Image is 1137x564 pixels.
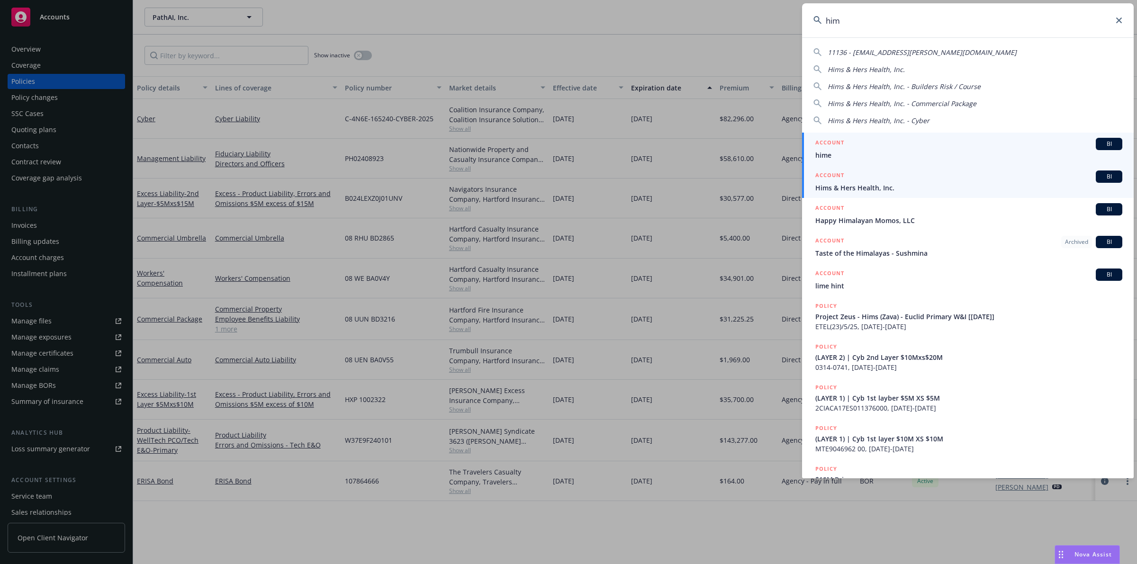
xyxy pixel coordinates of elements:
a: POLICY(LAYER 2) | Cyb 2nd Layer $10Mxs$20M0314-0741, [DATE]-[DATE] [802,337,1134,377]
h5: ACCOUNT [815,138,844,149]
h5: POLICY [815,342,837,351]
span: BI [1100,205,1119,214]
span: MTE9046962 00, [DATE]-[DATE] [815,444,1122,454]
a: ACCOUNTBIHims & Hers Health, Inc. [802,165,1134,198]
span: 11136 - [EMAIL_ADDRESS][PERSON_NAME][DOMAIN_NAME] [828,48,1017,57]
span: (LAYER 1) | Cyb 1st layber $5M XS $5M [815,393,1122,403]
span: lime hint [815,281,1122,291]
a: POLICY$10M Primary [802,459,1134,500]
h5: POLICY [815,464,837,474]
h5: POLICY [815,423,837,433]
h5: ACCOUNT [815,269,844,280]
span: BI [1100,140,1119,148]
h5: ACCOUNT [815,170,844,182]
h5: POLICY [815,301,837,311]
a: ACCOUNTBIHappy Himalayan Momos, LLC [802,198,1134,231]
div: Drag to move [1055,546,1067,564]
span: (LAYER 1) | Cyb 1st layer $10M XS $10M [815,434,1122,444]
span: hime [815,150,1122,160]
input: Search... [802,3,1134,37]
span: Hims & Hers Health, Inc. [815,183,1122,193]
a: POLICY(LAYER 1) | Cyb 1st layer $10M XS $10MMTE9046962 00, [DATE]-[DATE] [802,418,1134,459]
span: (LAYER 2) | Cyb 2nd Layer $10Mxs$20M [815,352,1122,362]
button: Nova Assist [1055,545,1120,564]
span: ETEL(23)/5/25, [DATE]-[DATE] [815,322,1122,331]
h5: POLICY [815,383,837,392]
span: Hims & Hers Health, Inc. - Cyber [828,116,929,125]
span: Hims & Hers Health, Inc. [828,65,905,74]
span: BI [1100,238,1119,246]
a: ACCOUNTArchivedBITaste of the Himalayas - Sushmina [802,231,1134,263]
a: POLICY(LAYER 1) | Cyb 1st layber $5M XS $5M2CIACA17ES011376000, [DATE]-[DATE] [802,377,1134,418]
span: Hims & Hers Health, Inc. - Builders Risk / Course [828,82,981,91]
span: 0314-0741, [DATE]-[DATE] [815,362,1122,372]
span: BI [1100,172,1119,181]
span: Happy Himalayan Momos, LLC [815,215,1122,225]
span: Hims & Hers Health, Inc. - Commercial Package [828,99,976,108]
a: ACCOUNTBIhime [802,133,1134,165]
h5: ACCOUNT [815,236,844,247]
span: $10M Primary [815,474,1122,484]
span: Archived [1065,238,1088,246]
a: POLICYProject Zeus - Hims (Zava) - Euclid Primary W&I [[DATE]]ETEL(23)/5/25, [DATE]-[DATE] [802,296,1134,337]
a: ACCOUNTBIlime hint [802,263,1134,296]
span: Nova Assist [1074,550,1112,558]
span: BI [1100,270,1119,279]
span: Project Zeus - Hims (Zava) - Euclid Primary W&I [[DATE]] [815,312,1122,322]
span: Taste of the Himalayas - Sushmina [815,248,1122,258]
h5: ACCOUNT [815,203,844,215]
span: 2CIACA17ES011376000, [DATE]-[DATE] [815,403,1122,413]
